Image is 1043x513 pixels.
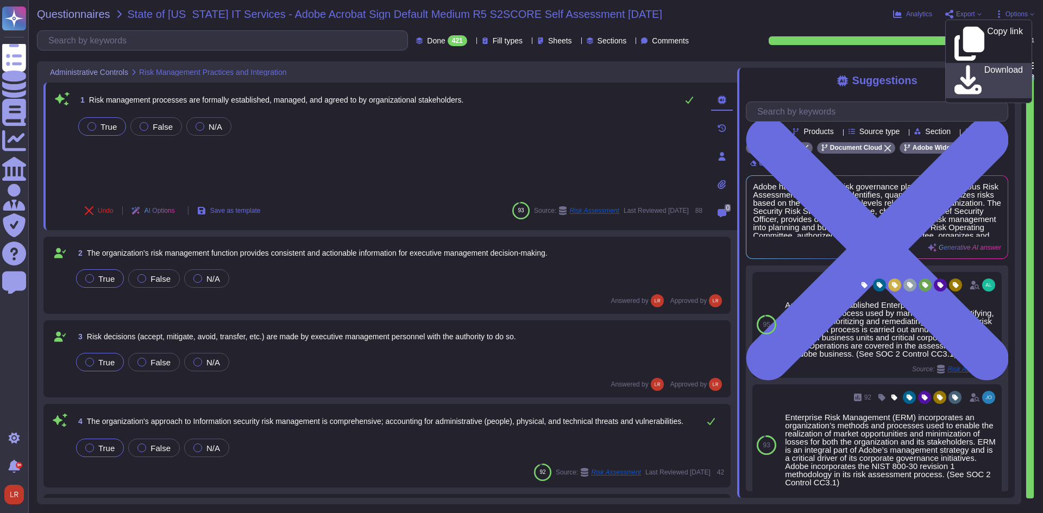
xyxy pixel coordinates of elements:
div: 421 [448,35,467,46]
span: False [150,358,171,367]
span: N/A [209,122,222,131]
img: user [982,278,995,292]
span: Approved by [670,381,707,388]
span: AI Options [144,207,175,214]
span: N/A [206,358,220,367]
span: Risk Management Practices and Integration [139,68,287,76]
span: Source: [534,206,619,215]
span: Sections [598,37,627,45]
span: Done [427,37,445,45]
span: Administrative Controls [50,68,128,76]
a: Download [946,63,1032,98]
span: False [153,122,173,131]
img: user [651,378,664,391]
input: Search by keywords [752,102,1008,121]
span: Undo [98,207,114,214]
img: user [4,485,24,504]
span: Risk Assessment [569,207,619,214]
span: N/A [206,444,220,453]
span: 93 [518,207,524,213]
div: Enterprise Risk Management (ERM) incorporates an organization’s methods and processes used to ena... [785,413,997,486]
img: user [709,378,722,391]
span: The organization's risk management function provides consistent and actionable information for ex... [87,249,548,257]
span: Options [1006,11,1028,17]
span: Last Reviewed [DATE] [624,207,689,214]
span: 93 [763,442,770,448]
span: Answered by [611,297,648,304]
span: True [98,274,115,283]
a: Copy link [946,24,1032,63]
span: 0 [725,204,731,212]
span: 3 [74,333,83,340]
span: Risk management processes are formally established, managed, and agreed to by organizational stak... [89,96,464,104]
span: Last Reviewed [DATE] [645,469,711,476]
span: False [150,274,171,283]
span: Analytics [906,11,932,17]
span: State of [US_STATE] IT Services - Adobe Acrobat Sign Default Medium R5 S2SCORE Self Assessment [D... [128,9,662,20]
span: 88 [693,207,702,214]
button: user [2,483,32,506]
span: Save as template [210,207,261,214]
span: Comments [652,37,689,45]
img: user [982,391,995,404]
button: Save as template [189,200,269,221]
span: True [98,358,115,367]
span: Fill types [493,37,523,45]
p: Download [984,66,1023,96]
span: Export [956,11,975,17]
span: True [100,122,117,131]
span: N/A [206,274,220,283]
span: 4 [74,417,83,425]
div: 9+ [16,462,22,468]
span: Sheets [548,37,572,45]
span: Answered by [611,381,648,388]
span: Approved by [670,297,707,304]
span: False [150,444,171,453]
span: Risk Assessment [591,469,641,476]
input: Search by keywords [43,31,407,50]
span: True [98,444,115,453]
span: Questionnaires [37,9,110,20]
span: 42 [715,469,724,476]
span: 95 [763,321,770,328]
span: 2 [74,249,83,257]
span: Risk decisions (accept, mitigate, avoid, transfer, etc.) are made by executive management personn... [87,332,516,341]
p: Copy link [987,27,1023,61]
span: 92 [539,469,545,475]
span: The organization's approach to Information security risk management is comprehensive; accounting ... [87,417,683,426]
button: Analytics [893,10,932,18]
img: user [709,294,722,307]
span: 1 [76,96,85,104]
span: Source: [556,468,641,477]
button: Undo [76,200,122,221]
img: user [651,294,664,307]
